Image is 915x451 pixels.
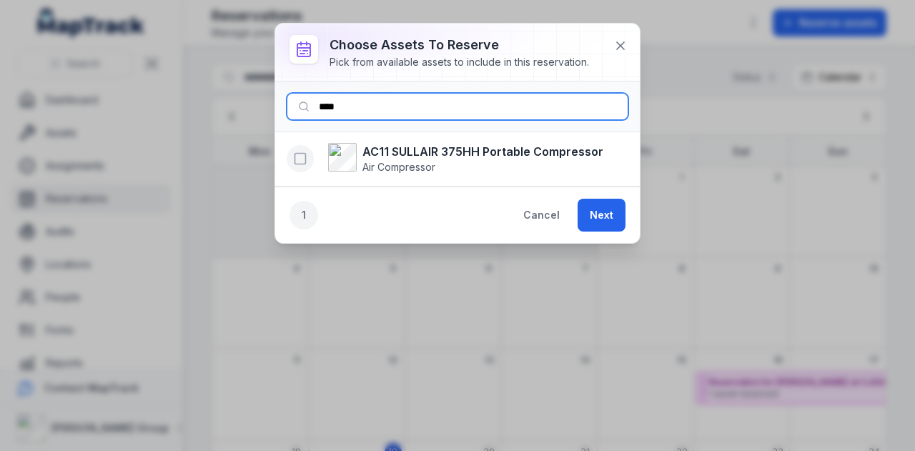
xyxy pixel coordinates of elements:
[290,201,318,229] div: 1
[330,55,589,69] div: Pick from available assets to include in this reservation.
[330,35,589,55] h3: Choose assets to reserve
[362,161,435,173] span: Air Compressor
[362,143,603,160] strong: AC11 SULLAIR 375HH Portable Compressor
[578,199,625,232] button: Next
[511,199,572,232] button: Cancel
